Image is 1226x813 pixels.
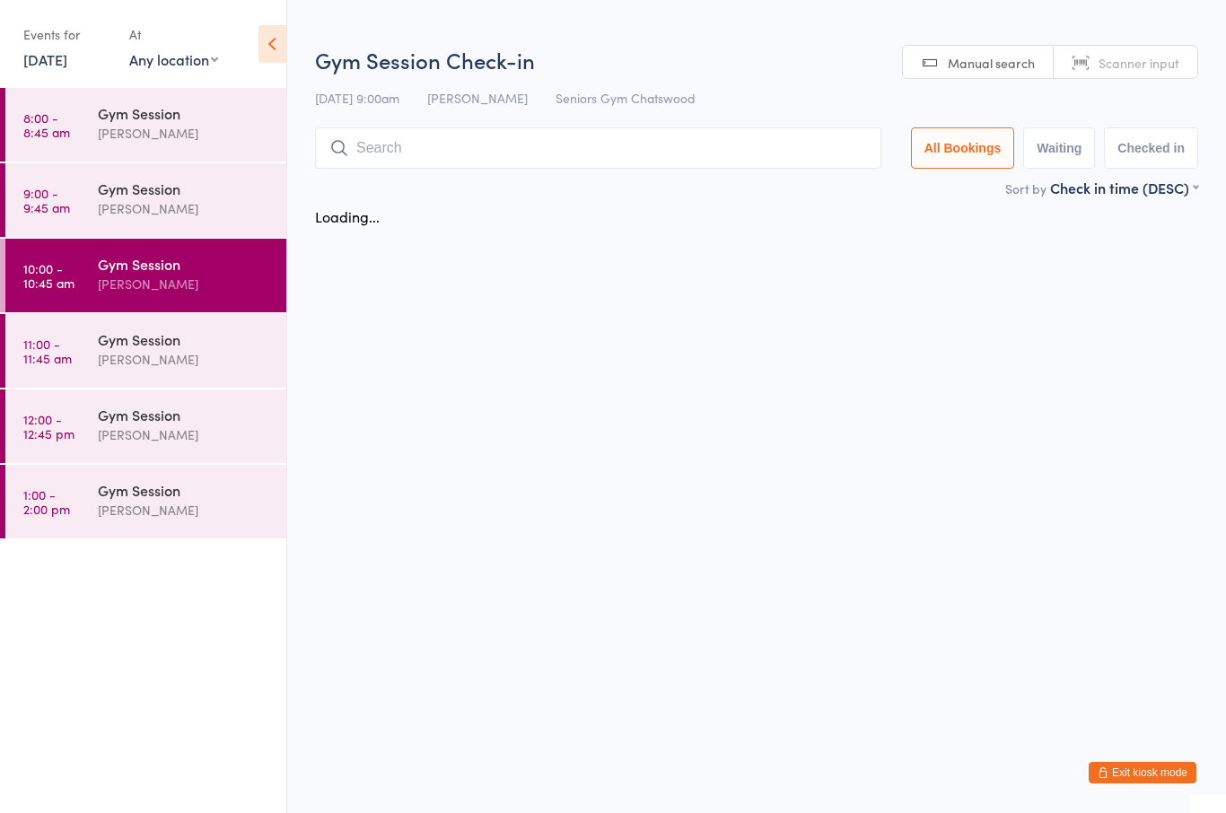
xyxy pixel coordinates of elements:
[315,89,399,107] span: [DATE] 9:00am
[98,274,271,294] div: [PERSON_NAME]
[1023,127,1095,169] button: Waiting
[98,405,271,424] div: Gym Session
[556,89,696,107] span: Seniors Gym Chatswood
[1104,127,1198,169] button: Checked in
[315,206,380,226] div: Loading...
[5,88,286,162] a: 8:00 -8:45 amGym Session[PERSON_NAME]
[98,349,271,370] div: [PERSON_NAME]
[23,20,111,49] div: Events for
[23,487,70,516] time: 1:00 - 2:00 pm
[129,20,218,49] div: At
[98,179,271,198] div: Gym Session
[23,412,74,441] time: 12:00 - 12:45 pm
[98,424,271,445] div: [PERSON_NAME]
[427,89,528,107] span: [PERSON_NAME]
[5,465,286,538] a: 1:00 -2:00 pmGym Session[PERSON_NAME]
[1050,178,1198,197] div: Check in time (DESC)
[948,54,1035,72] span: Manual search
[23,261,74,290] time: 10:00 - 10:45 am
[5,163,286,237] a: 9:00 -9:45 amGym Session[PERSON_NAME]
[1089,762,1196,783] button: Exit kiosk mode
[98,329,271,349] div: Gym Session
[5,239,286,312] a: 10:00 -10:45 amGym Session[PERSON_NAME]
[23,186,70,214] time: 9:00 - 9:45 am
[23,337,72,365] time: 11:00 - 11:45 am
[98,500,271,520] div: [PERSON_NAME]
[98,103,271,123] div: Gym Session
[911,127,1015,169] button: All Bookings
[1099,54,1179,72] span: Scanner input
[315,127,881,169] input: Search
[1005,179,1046,197] label: Sort by
[5,314,286,388] a: 11:00 -11:45 amGym Session[PERSON_NAME]
[98,123,271,144] div: [PERSON_NAME]
[23,49,67,69] a: [DATE]
[5,389,286,463] a: 12:00 -12:45 pmGym Session[PERSON_NAME]
[98,480,271,500] div: Gym Session
[129,49,218,69] div: Any location
[98,198,271,219] div: [PERSON_NAME]
[23,110,70,139] time: 8:00 - 8:45 am
[98,254,271,274] div: Gym Session
[315,45,1198,74] h2: Gym Session Check-in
